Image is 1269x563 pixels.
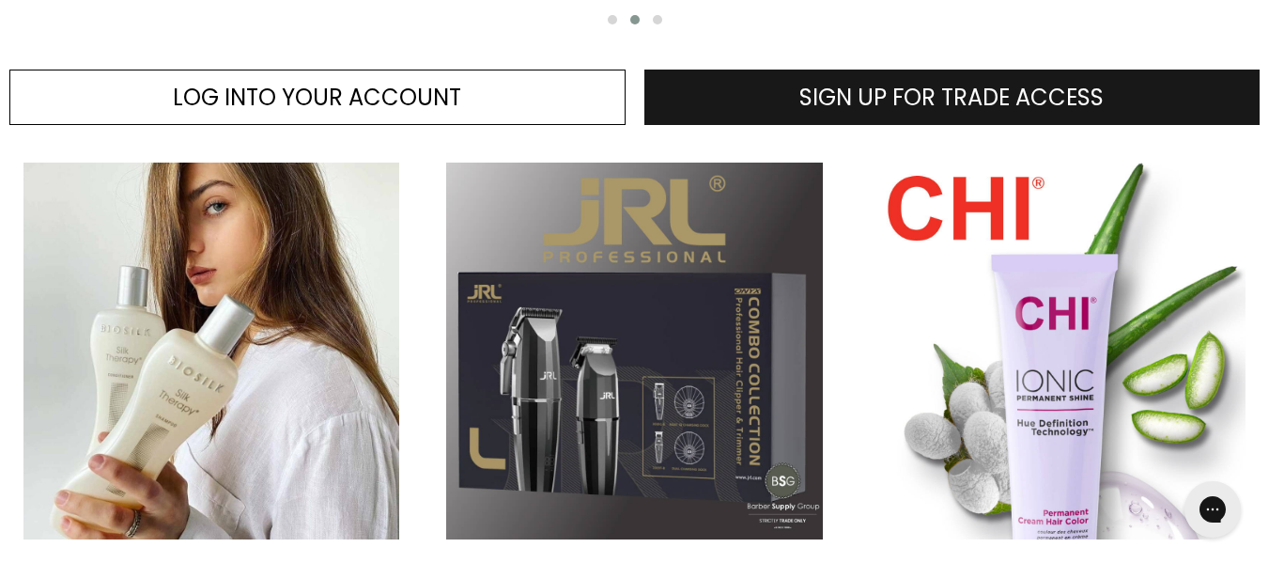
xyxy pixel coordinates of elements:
span: LOG INTO YOUR ACCOUNT [173,82,461,113]
span: SIGN UP FOR TRADE ACCESS [799,82,1104,113]
a: LOG INTO YOUR ACCOUNT [9,70,626,126]
iframe: Gorgias live chat messenger [1175,475,1250,544]
a: SIGN UP FOR TRADE ACCESS [644,70,1261,126]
